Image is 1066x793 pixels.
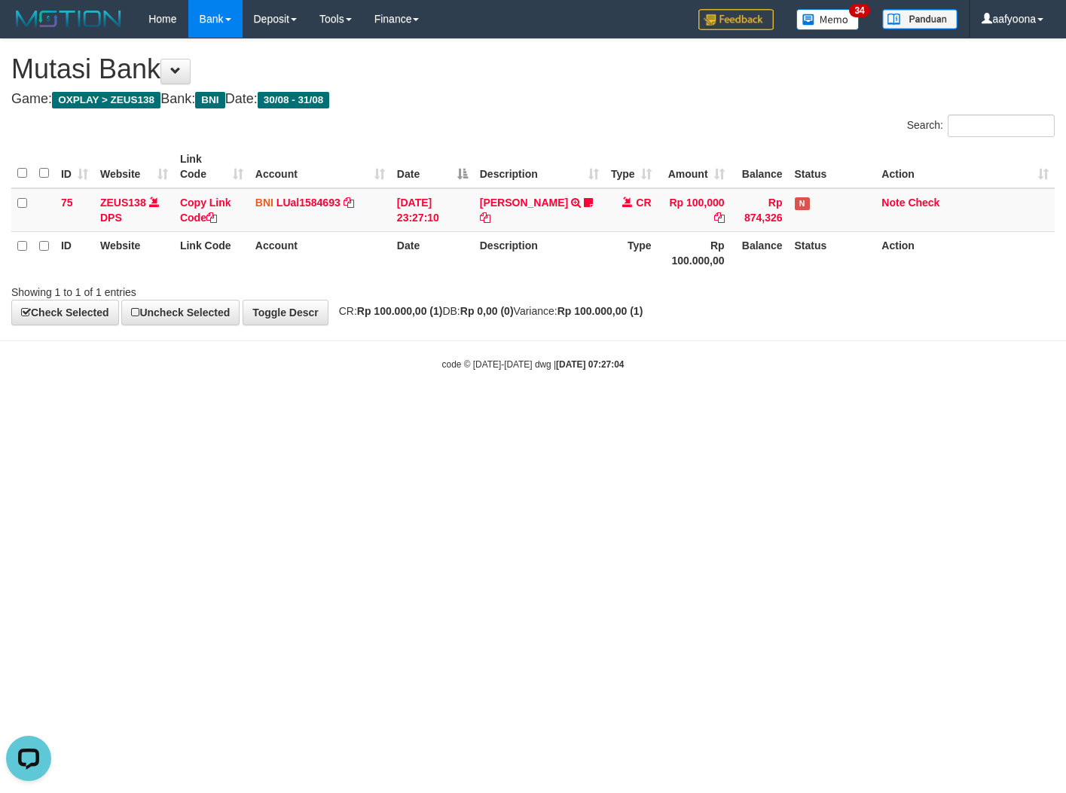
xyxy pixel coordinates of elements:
[557,305,643,317] strong: Rp 100.000,00 (1)
[391,231,474,274] th: Date
[948,114,1055,137] input: Search:
[11,54,1055,84] h1: Mutasi Bank
[55,145,94,188] th: ID: activate to sort column ascending
[698,9,774,30] img: Feedback.jpg
[344,197,354,209] a: Copy LUal1584693 to clipboard
[11,92,1055,107] h4: Game: Bank: Date:
[658,188,731,232] td: Rp 100,000
[789,231,876,274] th: Status
[180,197,231,224] a: Copy Link Code
[796,9,860,30] img: Button%20Memo.svg
[391,188,474,232] td: [DATE] 23:27:10
[882,9,958,29] img: panduan.png
[174,231,249,274] th: Link Code
[94,188,174,232] td: DPS
[731,188,789,232] td: Rp 874,326
[881,197,905,209] a: Note
[249,231,391,274] th: Account
[789,145,876,188] th: Status
[61,197,73,209] span: 75
[391,145,474,188] th: Date: activate to sort column descending
[556,359,624,370] strong: [DATE] 07:27:04
[331,305,643,317] span: CR: DB: Variance:
[658,145,731,188] th: Amount: activate to sort column ascending
[636,197,651,209] span: CR
[658,231,731,274] th: Rp 100.000,00
[460,305,514,317] strong: Rp 0,00 (0)
[605,145,658,188] th: Type: activate to sort column ascending
[875,231,1055,274] th: Action
[849,4,869,17] span: 34
[249,145,391,188] th: Account: activate to sort column ascending
[795,197,810,210] span: Has Note
[121,300,240,325] a: Uncheck Selected
[731,231,789,274] th: Balance
[442,359,625,370] small: code © [DATE]-[DATE] dwg |
[731,145,789,188] th: Balance
[907,114,1055,137] label: Search:
[258,92,330,108] span: 30/08 - 31/08
[94,231,174,274] th: Website
[474,231,605,274] th: Description
[6,6,51,51] button: Open LiveChat chat widget
[243,300,328,325] a: Toggle Descr
[174,145,249,188] th: Link Code: activate to sort column ascending
[908,197,939,209] a: Check
[55,231,94,274] th: ID
[255,197,273,209] span: BNI
[605,231,658,274] th: Type
[357,305,443,317] strong: Rp 100.000,00 (1)
[11,300,119,325] a: Check Selected
[875,145,1055,188] th: Action: activate to sort column ascending
[11,8,126,30] img: MOTION_logo.png
[474,145,605,188] th: Description: activate to sort column ascending
[480,212,490,224] a: Copy NOFAN MOHAMAD SAPUTRA to clipboard
[480,197,568,209] a: [PERSON_NAME]
[52,92,160,108] span: OXPLAY > ZEUS138
[276,197,341,209] a: LUal1584693
[94,145,174,188] th: Website: activate to sort column ascending
[714,212,725,224] a: Copy Rp 100,000 to clipboard
[11,279,433,300] div: Showing 1 to 1 of 1 entries
[100,197,146,209] a: ZEUS138
[195,92,225,108] span: BNI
